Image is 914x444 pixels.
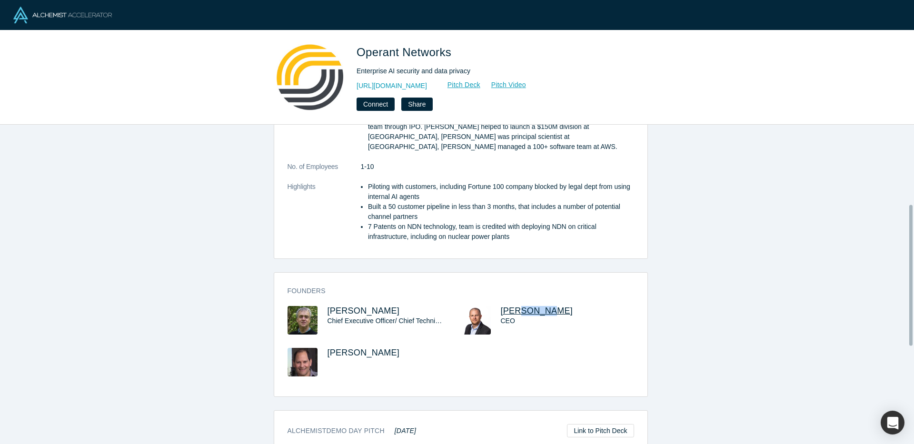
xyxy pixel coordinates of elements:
[368,112,634,152] li: Previous startup was acquired by Vivint where we stayed on as part of the management team through...
[481,79,527,90] a: Pitch Video
[437,79,481,90] a: Pitch Deck
[288,348,318,376] img: Dave Bass's Profile Image
[368,182,634,202] li: Piloting with customers, including Fortune 100 company blocked by legal dept from using internal ...
[328,306,400,316] a: [PERSON_NAME]
[288,112,361,162] dt: Team Description
[357,98,395,111] button: Connect
[501,306,573,316] a: [PERSON_NAME]
[501,317,515,325] span: CEO
[357,46,455,59] span: Operant Networks
[395,427,416,434] em: [DATE]
[288,306,318,335] img: Randy King's Profile Image
[288,162,361,182] dt: No. of Employees
[328,317,465,325] span: Chief Executive Officer/ Chief Technical Officer
[357,66,623,76] div: Enterprise AI security and data privacy
[368,222,634,242] li: 7 Patents on NDN technology, team is credited with deploying NDN on critical infrastructure, incl...
[277,44,343,110] img: Operant Networks's Logo
[288,182,361,252] dt: Highlights
[357,81,427,91] a: [URL][DOMAIN_NAME]
[288,426,417,436] h3: Alchemist Demo Day Pitch
[328,348,400,357] a: [PERSON_NAME]
[368,202,634,222] li: Built a 50 customer pipeline in less than 3 months, that includes a number of potential channel p...
[461,306,491,335] img: Keith Rose's Profile Image
[13,7,112,23] img: Alchemist Logo
[361,162,634,172] dd: 1-10
[288,286,621,296] h3: Founders
[567,424,634,437] a: Link to Pitch Deck
[401,98,432,111] button: Share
